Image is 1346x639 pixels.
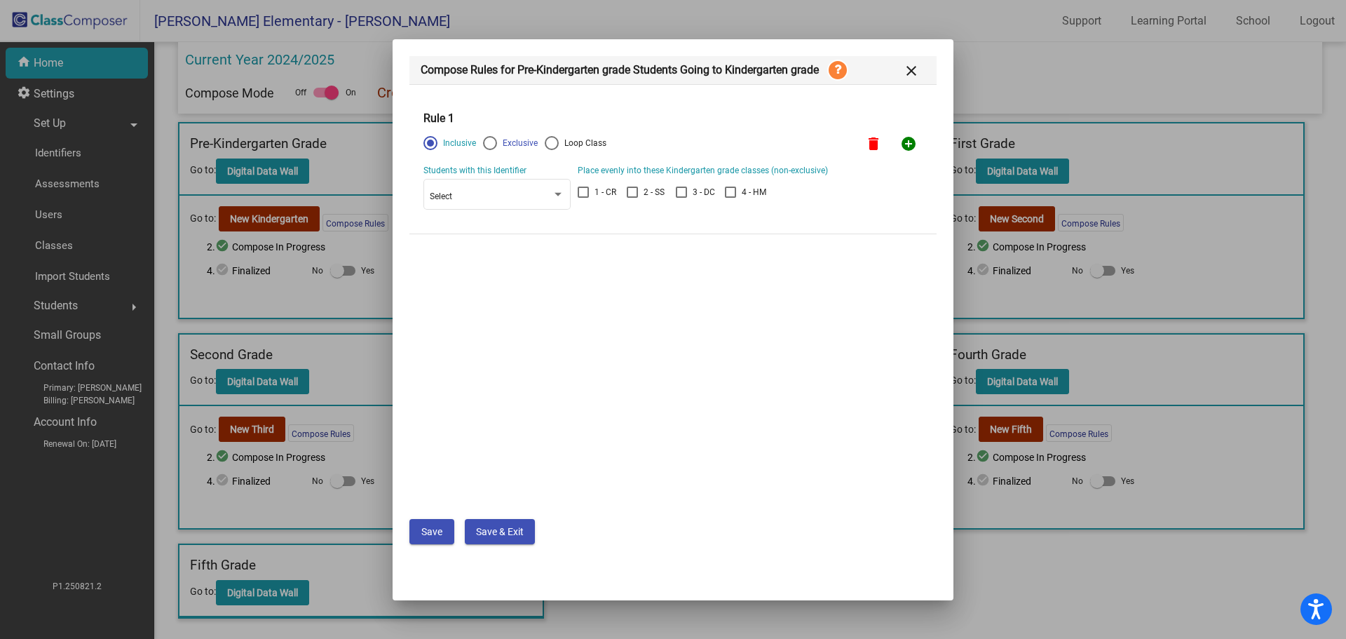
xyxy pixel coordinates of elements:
[644,184,665,201] span: 2 - SS
[594,184,616,201] span: 1 - CR
[423,164,571,177] mat-label: Students with this Identifier
[465,519,535,544] button: Save & Exit
[430,191,452,201] span: Select
[409,519,454,544] button: Save
[476,526,524,537] span: Save & Exit
[900,135,917,152] mat-icon: add_circle
[559,137,606,149] div: Loop Class
[903,62,920,79] mat-icon: close
[421,526,442,537] span: Save
[578,164,828,177] span: Place evenly into these Kindergarten grade classes (non-exclusive)
[437,137,476,149] div: Inclusive
[865,135,882,152] mat-icon: delete
[421,59,848,81] span: Compose Rules for Pre-Kindergarten grade Students Going to Kindergarten grade
[693,184,715,201] span: 3 - DC
[742,184,766,201] span: 4 - HM
[497,137,538,149] div: Exclusive
[423,112,454,125] h4: Rule 1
